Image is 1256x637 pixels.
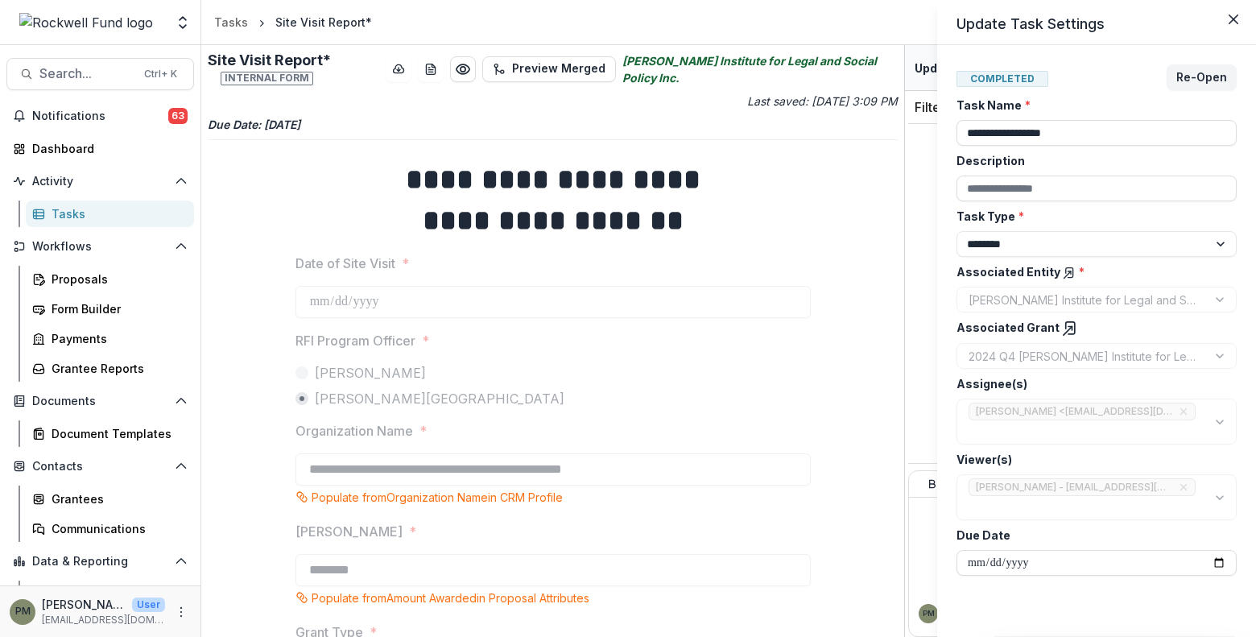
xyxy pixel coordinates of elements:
span: Completed [956,71,1048,87]
label: Associated Entity [956,263,1227,280]
button: Re-Open [1167,64,1237,90]
label: Task Type [956,208,1227,225]
label: Viewer(s) [956,451,1227,468]
button: Close [1221,6,1246,32]
label: Description [956,152,1227,169]
label: Associated Grant [956,319,1227,337]
label: Due Date [956,527,1227,544]
label: Task Name [956,97,1227,114]
label: Assignee(s) [956,375,1227,392]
